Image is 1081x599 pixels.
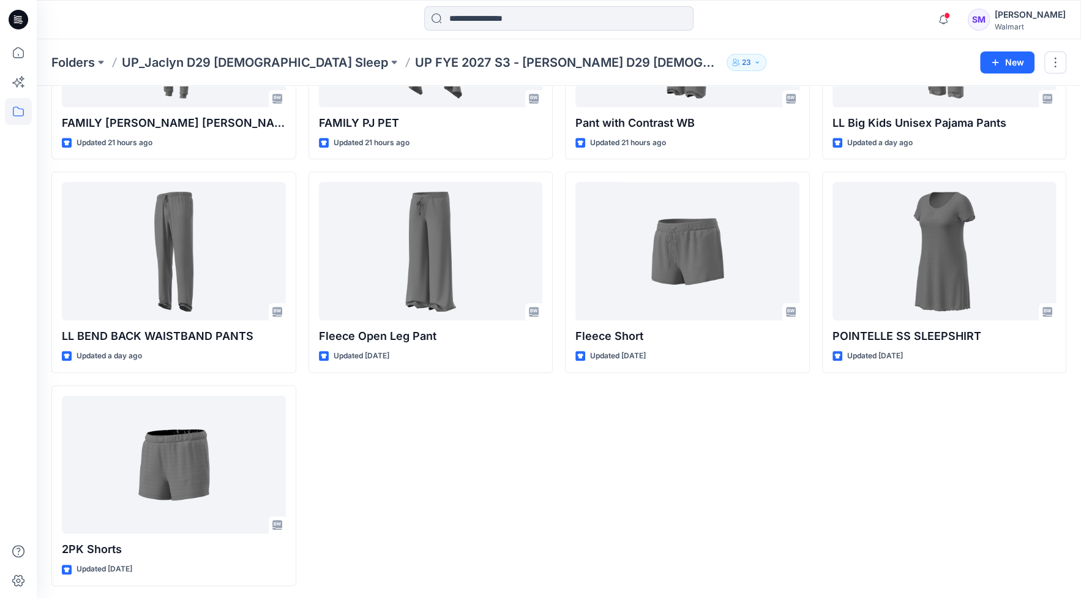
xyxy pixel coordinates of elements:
button: New [980,51,1034,73]
p: Updated 21 hours ago [590,137,666,149]
a: LL BEND BACK WAISTBAND PANTS [62,182,286,320]
p: FAMILY [PERSON_NAME] [PERSON_NAME] [62,115,286,132]
a: POINTELLE SS SLEEPSHIRT [832,182,1057,320]
p: Updated [DATE] [334,350,389,363]
p: POINTELLE SS SLEEPSHIRT [832,328,1057,345]
p: LL Big Kids Unisex Pajama Pants [832,115,1057,132]
p: Pant with Contrast WB [575,115,799,132]
p: Fleece Open Leg Pant [319,328,543,345]
div: [PERSON_NAME] [995,7,1066,22]
p: Updated [DATE] [590,350,646,363]
a: 2PK Shorts [62,396,286,534]
p: 23 [742,56,751,69]
button: 23 [727,54,766,71]
a: UP_Jaclyn D29 [DEMOGRAPHIC_DATA] Sleep [122,54,388,71]
a: Folders [51,54,95,71]
p: Fleece Short [575,328,799,345]
p: FAMILY PJ PET [319,115,543,132]
div: Walmart [995,22,1066,31]
p: 2PK Shorts [62,541,286,558]
p: Updated [DATE] [77,563,132,576]
div: SM [968,9,990,31]
p: Updated 21 hours ago [334,137,410,149]
a: Fleece Short [575,182,799,320]
p: Updated 21 hours ago [77,137,152,149]
p: Updated a day ago [77,350,142,363]
p: LL BEND BACK WAISTBAND PANTS [62,328,286,345]
p: Updated a day ago [847,137,913,149]
a: Fleece Open Leg Pant [319,182,543,320]
p: Updated [DATE] [847,350,903,363]
p: UP FYE 2027 S3 - [PERSON_NAME] D29 [DEMOGRAPHIC_DATA] Sleepwear [415,54,722,71]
